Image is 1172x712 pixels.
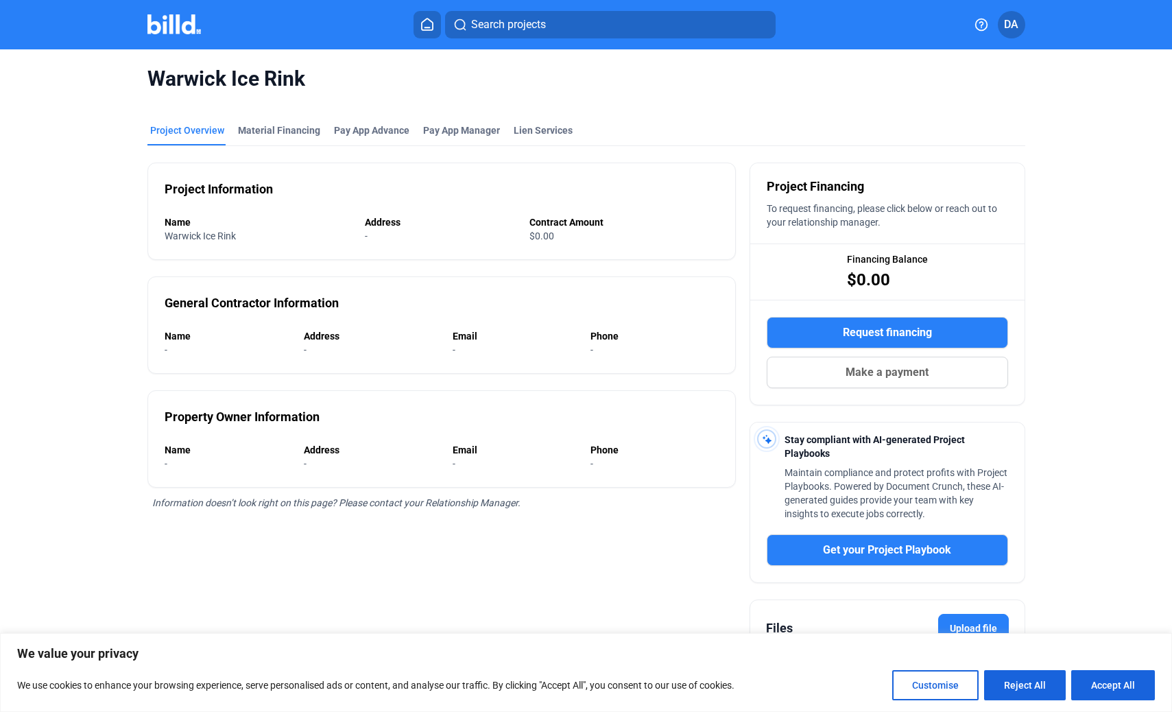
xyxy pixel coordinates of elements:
span: - [365,230,368,241]
div: Name [165,215,351,229]
span: - [453,344,455,355]
div: Project Information [165,180,273,199]
div: Address [365,215,516,229]
p: We use cookies to enhance your browsing experience, serve personalised ads or content, and analys... [17,677,734,693]
span: - [165,458,167,469]
div: Material Financing [238,123,320,137]
span: Stay compliant with AI-generated Project Playbooks [785,434,965,459]
div: Name [165,329,290,343]
span: Get your Project Playbook [823,542,951,558]
div: Email [453,443,577,457]
span: Search projects [471,16,546,33]
span: $0.00 [529,230,554,241]
div: Property Owner Information [165,407,320,427]
button: Reject All [984,670,1066,700]
span: - [453,458,455,469]
div: Name [165,443,290,457]
div: General Contractor Information [165,294,339,313]
label: Upload file [938,614,1009,643]
span: Pay App Manager [423,123,500,137]
span: - [165,344,167,355]
div: Files [766,619,793,638]
button: Customise [892,670,979,700]
span: $0.00 [847,269,890,291]
span: Project Financing [767,177,864,196]
span: Information doesn’t look right on this page? Please contact your Relationship Manager. [152,497,521,508]
div: Email [453,329,577,343]
div: Pay App Advance [334,123,409,137]
span: - [590,458,593,469]
div: Address [304,443,439,457]
span: Warwick Ice Rink [147,66,1025,92]
img: Billd Company Logo [147,14,202,34]
span: To request financing, please click below or reach out to your relationship manager. [767,203,997,228]
button: Search projects [445,11,776,38]
button: Get your Project Playbook [767,534,1008,566]
button: Accept All [1071,670,1155,700]
span: Financing Balance [847,252,928,266]
div: Phone [590,443,718,457]
button: Request financing [767,317,1008,348]
span: Make a payment [846,364,929,381]
span: DA [1004,16,1018,33]
p: We value your privacy [17,645,1155,662]
div: Address [304,329,439,343]
div: Lien Services [514,123,573,137]
span: - [590,344,593,355]
span: - [304,458,307,469]
div: Project Overview [150,123,224,137]
span: Warwick Ice Rink [165,230,236,241]
span: Maintain compliance and protect profits with Project Playbooks. Powered by Document Crunch, these... [785,467,1007,519]
span: Request financing [843,324,932,341]
button: Make a payment [767,357,1008,388]
div: Phone [590,329,718,343]
button: DA [998,11,1025,38]
span: - [304,344,307,355]
div: Contract Amount [529,215,719,229]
